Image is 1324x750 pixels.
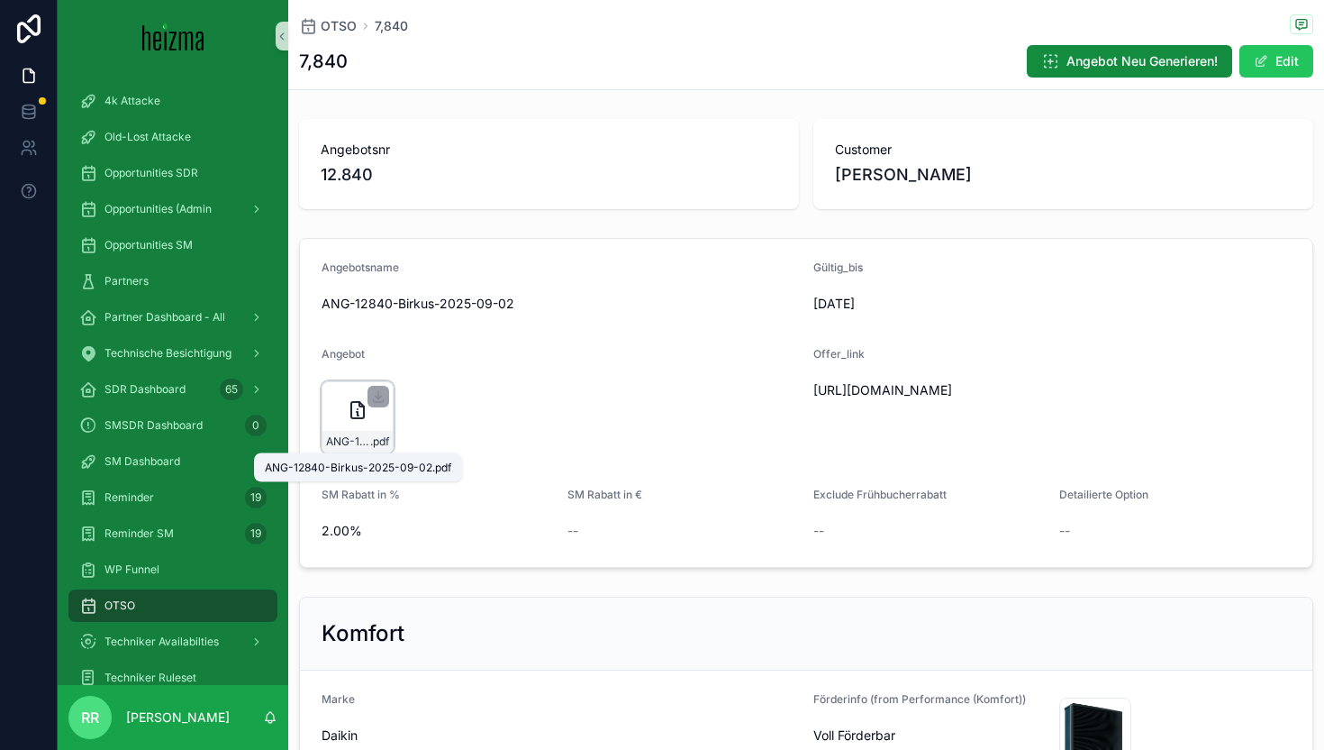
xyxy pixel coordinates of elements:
[322,692,355,706] span: Marke
[245,415,267,436] div: 0
[68,337,277,370] a: Technische Besichtigung
[1059,522,1070,540] span: --
[104,346,231,361] span: Technische Besichtigung
[68,373,277,406] a: SDR Dashboard65
[321,141,777,159] span: Angebotsnr
[104,671,196,685] span: Techniker Ruleset
[104,562,159,577] span: WP Funnel
[322,295,799,313] span: ANG-12840-Birkus-2025-09-02
[68,265,277,297] a: Partners
[813,522,824,540] span: --
[142,22,204,50] img: App logo
[375,17,408,35] a: 7,840
[68,445,277,478] a: SM Dashboard
[68,157,277,189] a: Opportunities SDR
[245,487,267,508] div: 19
[68,590,277,622] a: OTSO
[104,166,198,180] span: Opportunities SDR
[68,121,277,153] a: Old-Lost Attacke
[104,635,219,649] span: Techniker Availabilties
[68,626,277,658] a: Techniker Availabilties
[104,490,154,505] span: Reminder
[299,17,357,35] a: OTSO
[104,310,225,325] span: Partner Dashboard - All
[104,382,186,397] span: SDR Dashboard
[813,347,865,361] span: Offer_link
[326,434,370,449] span: ANG-12840-Birkus-2025-09-02
[1066,52,1218,70] span: Angebot Neu Generieren!
[68,517,277,550] a: Reminder SM19
[322,727,358,745] span: Daikin
[68,85,277,117] a: 4k Attacke
[58,72,288,685] div: scrollable content
[265,461,451,475] div: ANG-12840-Birkus-2025-09-02.pdf
[1239,45,1313,78] button: Edit
[68,662,277,694] a: Techniker Ruleset
[104,454,180,469] span: SM Dashboard
[68,553,277,586] a: WP Funnel
[322,488,400,501] span: SM Rabatt in %
[835,162,972,187] span: [PERSON_NAME]
[68,193,277,225] a: Opportunities (Admin
[68,301,277,334] a: Partner Dashboard - All
[1027,45,1232,78] button: Angebot Neu Generieren!
[567,522,578,540] span: --
[299,49,348,74] h1: 7,840
[813,488,947,501] span: Exclude Frühbucherrabatt
[813,692,1026,706] span: Förderinfo (from Performance (Komfort))
[104,238,193,252] span: Opportunities SM
[1059,488,1148,501] span: Detailierte Option
[813,295,1045,313] span: [DATE]
[104,274,149,288] span: Partners
[104,130,191,144] span: Old-Lost Attacke
[81,707,99,728] span: RR
[68,481,277,514] a: Reminder19
[813,381,1127,399] span: [URL][DOMAIN_NAME]
[835,141,1292,159] span: Customer
[104,202,212,216] span: Opportunities (Admin
[104,94,160,108] span: 4k Attacke
[321,162,777,187] span: 12.840
[322,619,404,648] h2: Komfort
[126,709,230,727] p: [PERSON_NAME]
[322,261,399,274] span: Angebotsname
[322,347,365,361] span: Angebot
[321,17,357,35] span: OTSO
[104,418,203,433] span: SMSDR Dashboard
[322,522,553,540] span: 2.00%
[104,599,135,613] span: OTSO
[68,229,277,261] a: Opportunities SM
[104,526,174,541] span: Reminder SM
[370,434,389,449] span: .pdf
[68,409,277,442] a: SMSDR Dashboard0
[567,488,642,501] span: SM Rabatt in €
[245,523,267,544] div: 19
[813,261,863,274] span: Gültig_bis
[220,379,243,400] div: 65
[813,727,1045,745] span: Voll Förderbar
